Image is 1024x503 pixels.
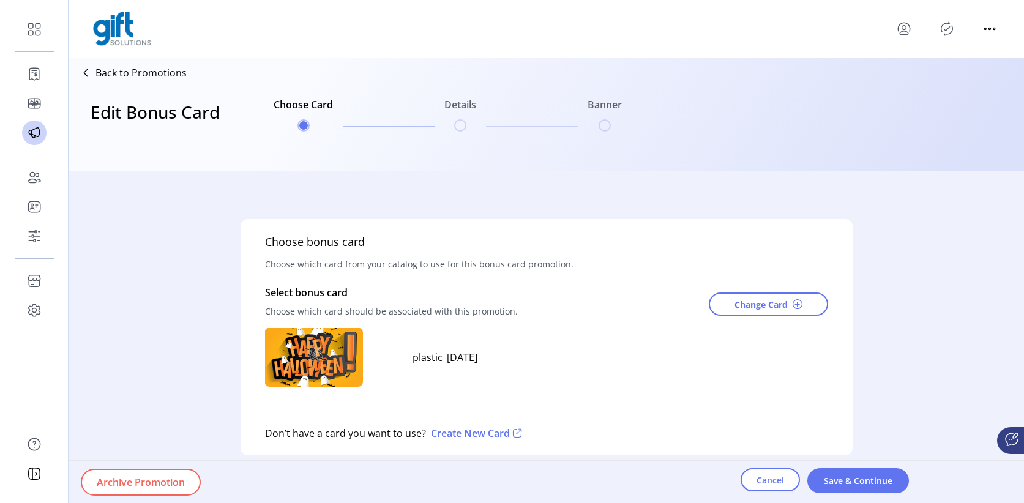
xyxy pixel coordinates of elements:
img: logo [93,12,151,46]
button: menu [980,19,1000,39]
p: Don’t have a card you want to use? [265,426,426,441]
p: plastic_[DATE] [405,350,477,365]
button: Change Card [709,292,828,316]
button: Cancel [741,468,800,491]
span: Choose which card from your catalog to use for this bonus card promotion. [265,250,574,278]
button: Publisher Panel [937,19,957,39]
button: Save & Continue [807,468,909,493]
p: Choose which card should be associated with this promotion. [265,300,518,322]
button: Archive Promotion [81,469,201,496]
span: Archive Promotion [97,475,185,490]
span: Change Card [734,298,788,311]
span: Save & Continue [823,474,893,487]
button: menu [894,19,914,39]
h6: Choose Card [274,97,333,119]
h5: Choose bonus card [265,234,365,250]
p: Select bonus card [265,285,518,300]
h3: Edit Bonus Card [91,99,220,149]
p: Create New Card [426,426,525,441]
p: Back to Promotions [95,65,187,80]
span: Cancel [757,474,784,486]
